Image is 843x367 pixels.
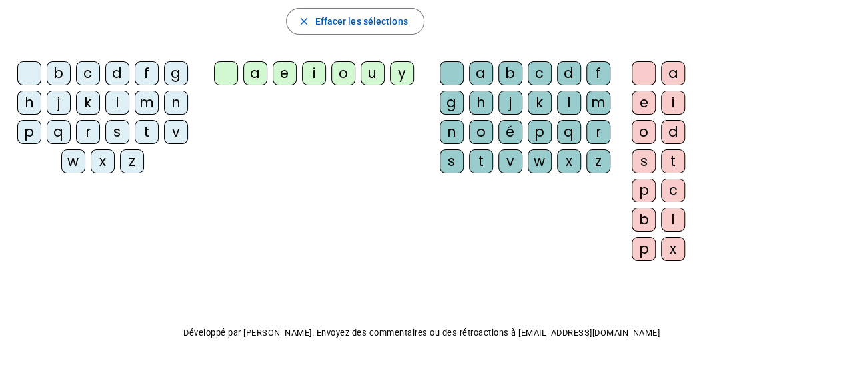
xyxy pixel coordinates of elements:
[120,149,144,173] div: z
[440,149,464,173] div: s
[105,91,129,115] div: l
[243,61,267,85] div: a
[528,61,552,85] div: c
[586,120,610,144] div: r
[469,61,493,85] div: a
[661,91,685,115] div: i
[528,91,552,115] div: k
[105,120,129,144] div: s
[632,149,656,173] div: s
[91,149,115,173] div: x
[315,13,407,29] span: Effacer les sélections
[498,61,522,85] div: b
[17,120,41,144] div: p
[302,61,326,85] div: i
[76,61,100,85] div: c
[331,61,355,85] div: o
[135,120,159,144] div: t
[661,179,685,202] div: c
[632,237,656,261] div: p
[105,61,129,85] div: d
[632,208,656,232] div: b
[632,120,656,144] div: o
[498,120,522,144] div: é
[586,91,610,115] div: m
[17,91,41,115] div: h
[390,61,414,85] div: y
[661,208,685,232] div: l
[661,237,685,261] div: x
[661,61,685,85] div: a
[361,61,385,85] div: u
[528,149,552,173] div: w
[47,91,71,115] div: j
[273,61,297,85] div: e
[47,61,71,85] div: b
[135,91,159,115] div: m
[498,149,522,173] div: v
[164,91,188,115] div: n
[557,61,581,85] div: d
[557,91,581,115] div: l
[76,91,100,115] div: k
[661,120,685,144] div: d
[440,91,464,115] div: g
[632,91,656,115] div: e
[498,91,522,115] div: j
[528,120,552,144] div: p
[586,61,610,85] div: f
[164,61,188,85] div: g
[47,120,71,144] div: q
[661,149,685,173] div: t
[632,179,656,202] div: p
[164,120,188,144] div: v
[469,120,493,144] div: o
[469,91,493,115] div: h
[11,325,832,341] p: Développé par [PERSON_NAME]. Envoyez des commentaires ou des rétroactions à [EMAIL_ADDRESS][DOMAI...
[286,8,424,35] button: Effacer les sélections
[469,149,493,173] div: t
[135,61,159,85] div: f
[557,149,581,173] div: x
[297,15,309,27] mat-icon: close
[440,120,464,144] div: n
[586,149,610,173] div: z
[557,120,581,144] div: q
[61,149,85,173] div: w
[76,120,100,144] div: r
